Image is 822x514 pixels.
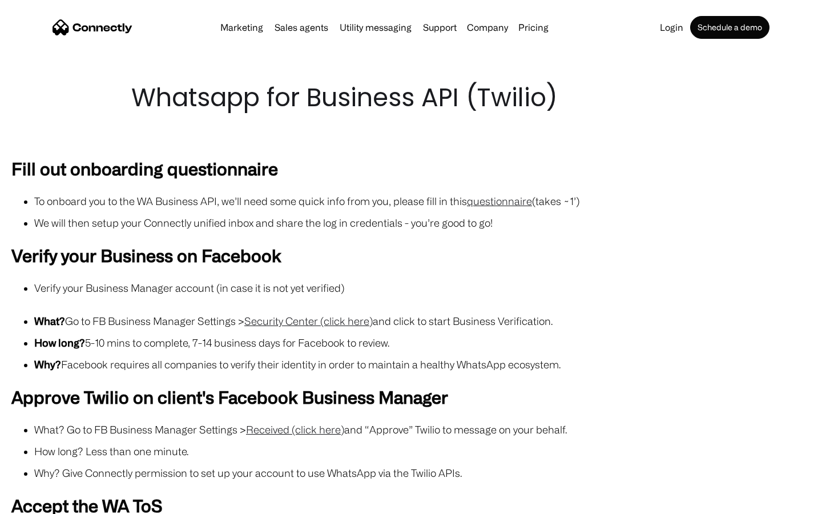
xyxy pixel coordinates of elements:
li: 5-10 mins to complete, 7-14 business days for Facebook to review. [34,335,811,351]
a: Received (click here) [246,424,344,435]
li: What? Go to FB Business Manager Settings > and “Approve” Twilio to message on your behalf. [34,421,811,437]
h1: Whatsapp for Business API (Twilio) [131,80,691,115]
a: Schedule a demo [690,16,769,39]
li: Why? Give Connectly permission to set up your account to use WhatsApp via the Twilio APIs. [34,465,811,481]
a: Marketing [216,23,268,32]
div: Company [467,19,508,35]
li: Facebook requires all companies to verify their identity in order to maintain a healthy WhatsApp ... [34,356,811,372]
a: Security Center (click here) [244,315,373,327]
a: Utility messaging [335,23,416,32]
strong: How long? [34,337,85,348]
a: home [53,19,132,36]
a: Pricing [514,23,553,32]
li: Go to FB Business Manager Settings > and click to start Business Verification. [34,313,811,329]
li: How long? Less than one minute. [34,443,811,459]
strong: Fill out onboarding questionnaire [11,159,278,178]
aside: Language selected: English [11,494,68,510]
div: Company [464,19,511,35]
strong: Why? [34,359,61,370]
a: questionnaire [467,195,532,207]
strong: Verify your Business on Facebook [11,246,281,265]
strong: Approve Twilio on client's Facebook Business Manager [11,387,448,407]
a: Support [418,23,461,32]
li: Verify your Business Manager account (in case it is not yet verified) [34,280,811,296]
a: Login [655,23,688,32]
ul: Language list [23,494,68,510]
strong: What? [34,315,65,327]
li: To onboard you to the WA Business API, we’ll need some quick info from you, please fill in this (... [34,193,811,209]
li: We will then setup your Connectly unified inbox and share the log in credentials - you’re good to... [34,215,811,231]
a: Sales agents [270,23,333,32]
